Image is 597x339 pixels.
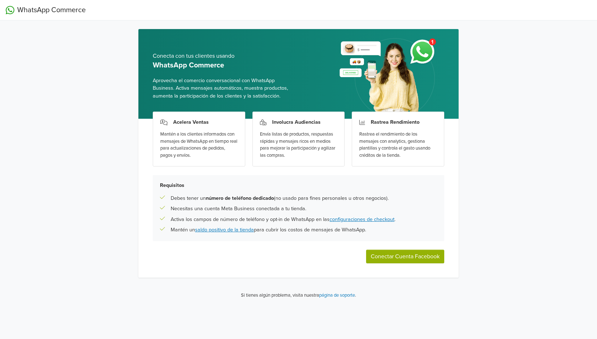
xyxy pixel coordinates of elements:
img: whatsapp_setup_banner [333,34,444,119]
button: Conectar Cuenta Facebook [366,250,444,263]
b: número de teléfono dedicado [206,195,274,201]
h5: Conecta con tus clientes usando [153,53,293,60]
p: Necesitas una cuenta Meta Business conectada a tu tienda. [171,205,306,213]
a: saldo positivo de la tienda [195,227,254,233]
h3: Acelera Ventas [173,119,209,125]
img: WhatsApp [6,6,14,14]
h5: Requisitos [160,182,437,188]
h3: Rastrea Rendimiento [371,119,420,125]
a: configuraciones de checkout [330,216,394,222]
h3: Involucra Audiencias [272,119,321,125]
h5: WhatsApp Commerce [153,61,293,70]
span: WhatsApp Commerce [17,5,86,15]
div: Rastrea el rendimiento de los mensajes con analytics, gestiona plantillas y controla el gasto usa... [359,131,437,159]
p: Si tienes algún problema, visita nuestra . [241,292,356,299]
p: Debes tener un (no usado para fines personales u otros negocios). [171,194,389,202]
span: Aprovecha el comercio conversacional con WhatsApp Business. Activa mensajes automáticos, muestra ... [153,77,293,100]
a: página de soporte [319,292,355,298]
div: Envía listas de productos, respuestas rápidas y mensajes ricos en medios para mejorar la particip... [260,131,337,159]
div: Mantén a los clientes informados con mensajes de WhatsApp en tiempo real para actualizaciones de ... [160,131,238,159]
p: Activa los campos de número de teléfono y opt-in de WhatsApp en las . [171,216,395,223]
p: Mantén un para cubrir los costos de mensajes de WhatsApp. [171,226,366,234]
